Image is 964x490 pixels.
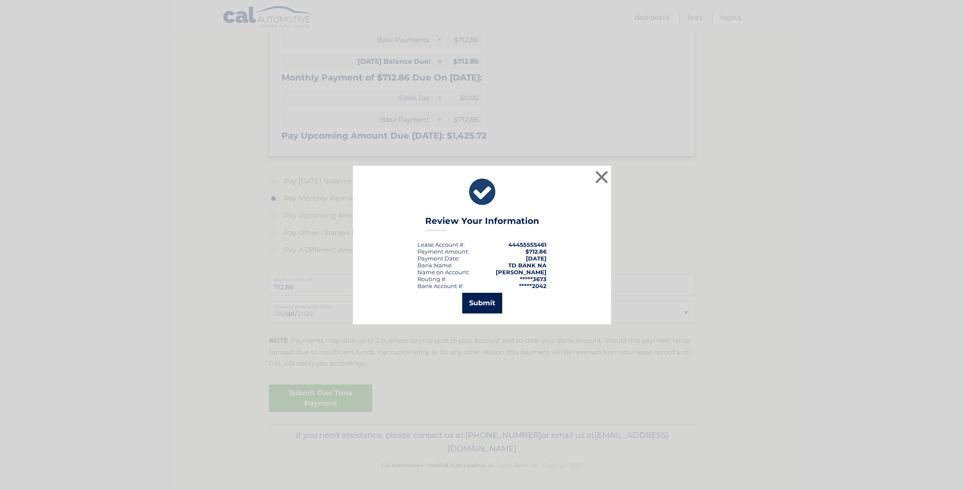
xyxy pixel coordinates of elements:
[417,282,463,289] div: Bank Account #:
[496,269,547,276] strong: [PERSON_NAME]
[508,262,547,269] strong: TD BANK NA
[417,241,465,248] div: Lease Account #:
[417,269,470,276] div: Name on Account:
[593,168,610,186] button: ×
[417,255,458,262] span: Payment Date
[526,255,547,262] span: [DATE]
[462,293,502,313] button: Submit
[508,241,547,248] strong: 44455555461
[417,262,453,269] div: Bank Name:
[425,216,539,231] h3: Review Your Information
[417,248,469,255] div: Payment Amount:
[525,248,547,255] span: $712.86
[417,255,460,262] div: :
[417,276,447,282] div: Routing #:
